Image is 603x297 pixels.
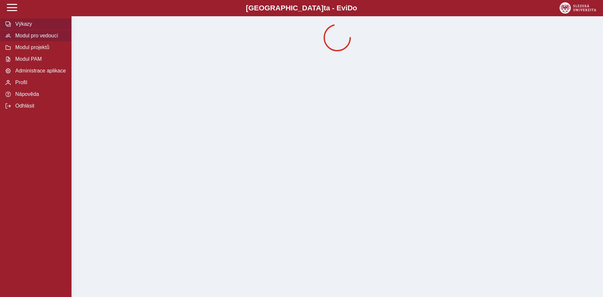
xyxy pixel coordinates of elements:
[13,80,66,85] span: Profil
[13,68,66,74] span: Administrace aplikace
[13,21,66,27] span: Výkazy
[324,4,326,12] span: t
[13,33,66,39] span: Modul pro vedoucí
[347,4,353,12] span: D
[13,56,66,62] span: Modul PAM
[353,4,357,12] span: o
[13,103,66,109] span: Odhlásit
[13,91,66,97] span: Nápověda
[13,45,66,50] span: Modul projektů
[19,4,584,12] b: [GEOGRAPHIC_DATA] a - Evi
[559,2,596,14] img: logo_web_su.png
